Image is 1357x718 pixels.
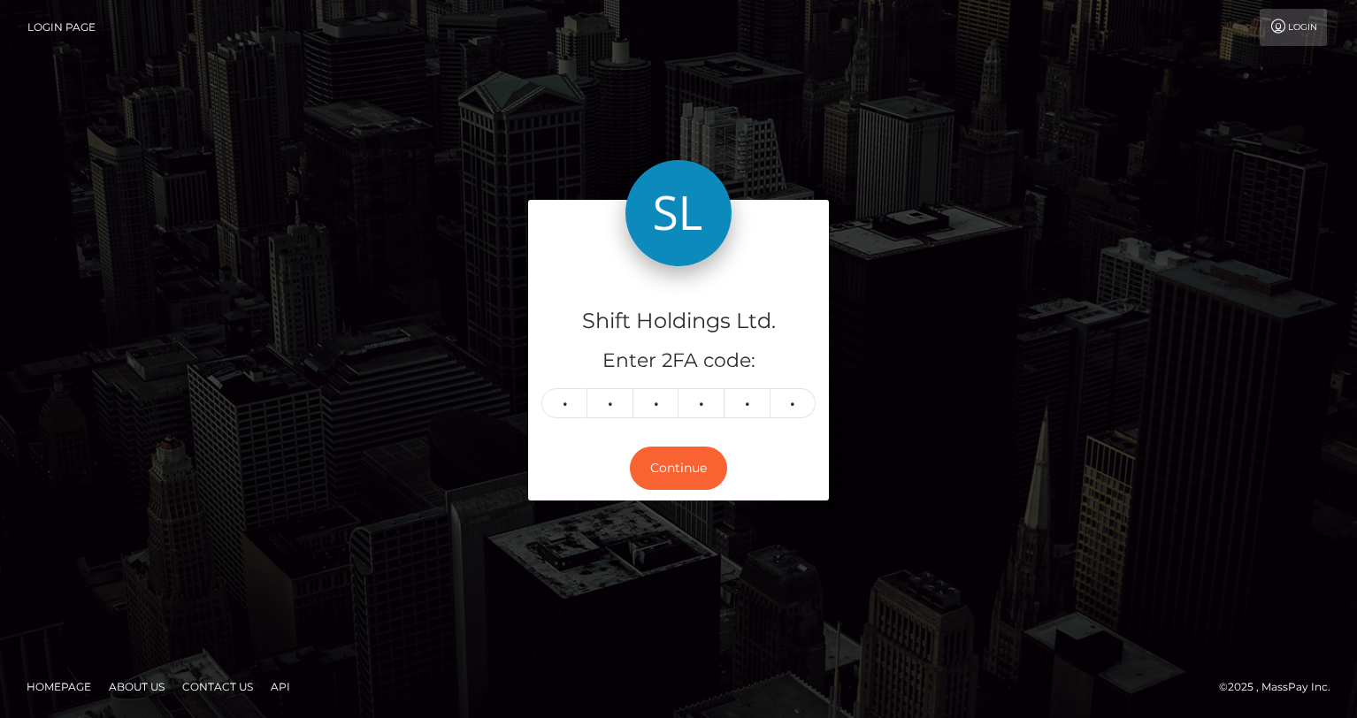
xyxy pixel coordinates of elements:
div: © 2025 , MassPay Inc. [1219,677,1344,697]
a: Login Page [27,9,96,46]
a: Login [1260,9,1327,46]
img: Shift Holdings Ltd. [625,160,732,266]
a: Homepage [19,673,98,700]
h5: Enter 2FA code: [541,348,816,375]
h4: Shift Holdings Ltd. [541,306,816,337]
button: Continue [630,447,727,490]
a: About Us [102,673,172,700]
a: Contact Us [175,673,260,700]
a: API [264,673,297,700]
